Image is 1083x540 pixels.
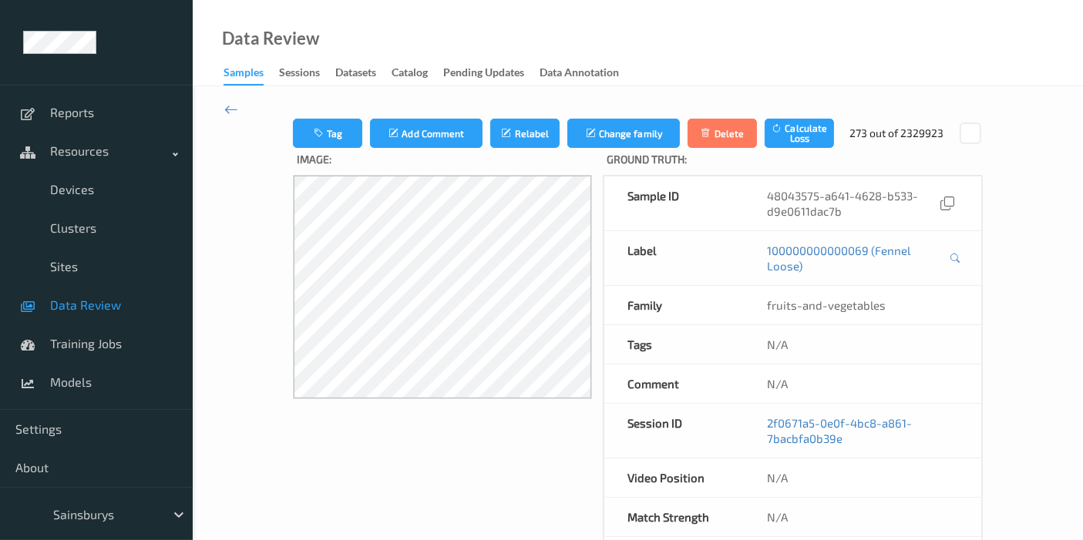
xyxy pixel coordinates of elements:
div: Label [604,231,744,285]
div: Sessions [279,65,320,84]
div: 273 out of 2329923 [849,126,943,141]
button: Delete [688,119,757,148]
div: Pending Updates [443,65,524,84]
button: Relabel [490,119,560,148]
div: Data Annotation [540,65,619,84]
div: Tags [604,325,744,364]
a: Pending Updates [443,62,540,84]
div: Match Strength [604,498,744,536]
div: Session ID [604,404,744,458]
div: fruits-and-vegetables [767,297,957,313]
button: Calculate Loss [765,119,834,148]
div: N/A [744,364,980,403]
button: Add Comment [370,119,483,148]
button: Change family [567,119,680,148]
div: N/A [744,325,980,364]
a: Data Annotation [540,62,634,84]
label: Ground Truth : [603,148,982,175]
a: Datasets [335,62,392,84]
div: Samples [224,65,264,86]
div: Sample ID [604,176,744,230]
div: Video Position [604,458,744,497]
button: Tag [293,119,362,148]
a: Sessions [279,62,335,84]
a: 100000000000069 (Fennel Loose) [767,243,945,273]
div: Data Review [222,31,319,46]
a: 2f0671a5-0e0f-4bc8-a861-7bacbfa0b39e [767,415,957,446]
label: Image: [293,148,592,175]
div: Family [604,286,744,324]
div: Comment [604,364,744,403]
div: N/A [744,498,980,536]
div: 48043575-a641-4628-b533-d9e0611dac7b [767,188,957,219]
div: Catalog [392,65,428,84]
a: Catalog [392,62,443,84]
a: Samples [224,62,279,86]
div: Datasets [335,65,376,84]
div: N/A [744,458,980,497]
